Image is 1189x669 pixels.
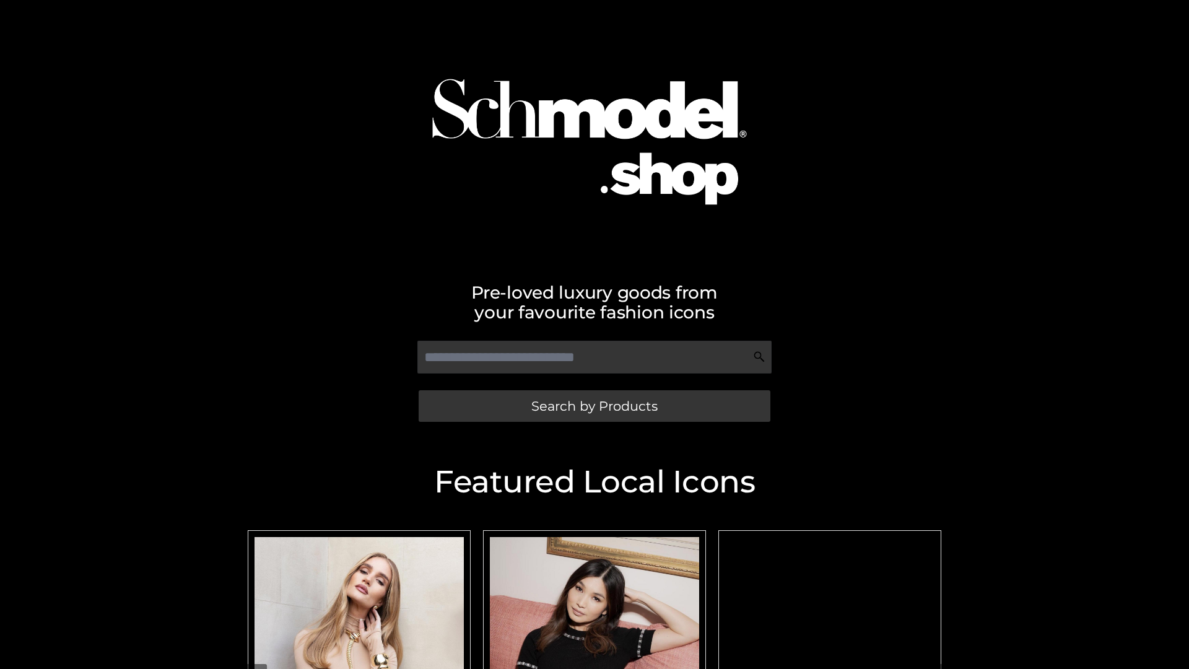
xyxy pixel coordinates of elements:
[242,466,947,497] h2: Featured Local Icons​
[242,282,947,322] h2: Pre-loved luxury goods from your favourite fashion icons
[419,390,770,422] a: Search by Products
[531,400,658,413] span: Search by Products
[753,351,765,363] img: Search Icon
